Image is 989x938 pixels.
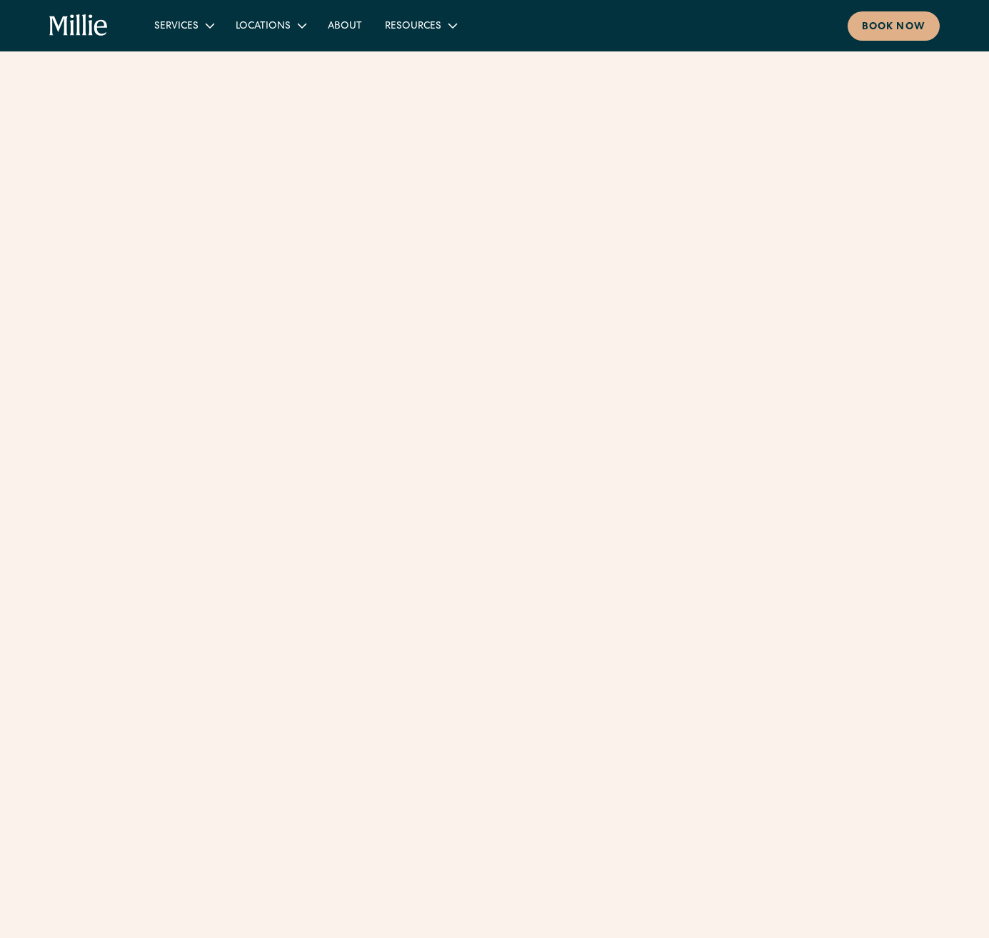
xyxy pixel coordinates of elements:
[49,14,108,37] a: home
[316,14,373,37] a: About
[143,14,224,37] div: Services
[862,20,925,35] div: Book now
[385,19,441,34] div: Resources
[848,11,940,41] a: Book now
[236,19,291,34] div: Locations
[154,19,199,34] div: Services
[373,14,467,37] div: Resources
[224,14,316,37] div: Locations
